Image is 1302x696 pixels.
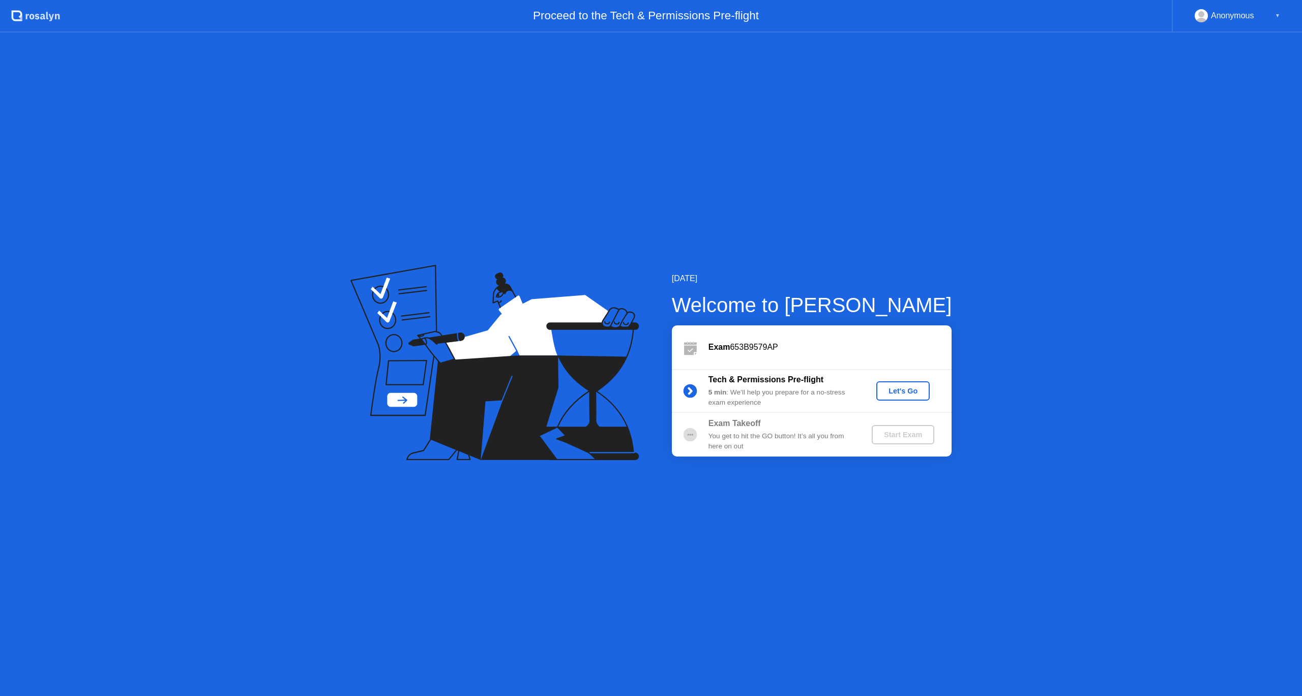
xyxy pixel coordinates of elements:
[708,419,761,428] b: Exam Takeoff
[708,388,727,396] b: 5 min
[876,381,930,401] button: Let's Go
[708,375,823,384] b: Tech & Permissions Pre-flight
[672,273,952,285] div: [DATE]
[708,341,952,353] div: 653B9579AP
[876,431,930,439] div: Start Exam
[880,387,926,395] div: Let's Go
[708,387,855,408] div: : We’ll help you prepare for a no-stress exam experience
[872,425,934,444] button: Start Exam
[1275,9,1280,22] div: ▼
[672,290,952,320] div: Welcome to [PERSON_NAME]
[708,343,730,351] b: Exam
[708,431,855,452] div: You get to hit the GO button! It’s all you from here on out
[1211,9,1254,22] div: Anonymous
